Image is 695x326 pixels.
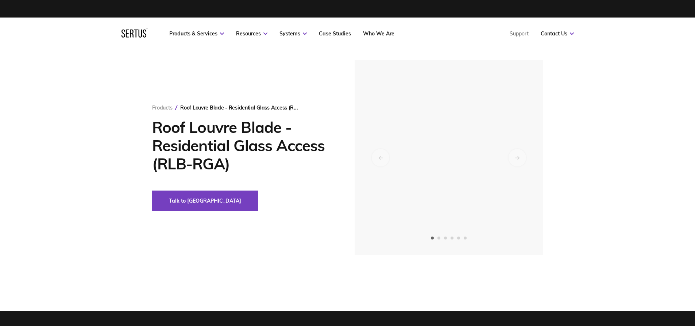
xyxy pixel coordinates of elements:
[372,149,389,166] div: Previous slide
[541,30,574,37] a: Contact Us
[236,30,267,37] a: Resources
[444,237,447,239] span: Go to slide 3
[363,30,394,37] a: Who We Are
[152,118,333,173] h1: Roof Louvre Blade - Residential Glass Access (RLB-RGA)
[279,30,307,37] a: Systems
[451,237,453,239] span: Go to slide 4
[457,237,460,239] span: Go to slide 5
[169,30,224,37] a: Products & Services
[319,30,351,37] a: Case Studies
[510,30,529,37] a: Support
[152,191,258,211] button: Talk to [GEOGRAPHIC_DATA]
[437,237,440,239] span: Go to slide 2
[509,149,526,166] div: Next slide
[464,237,467,239] span: Go to slide 6
[152,104,173,111] a: Products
